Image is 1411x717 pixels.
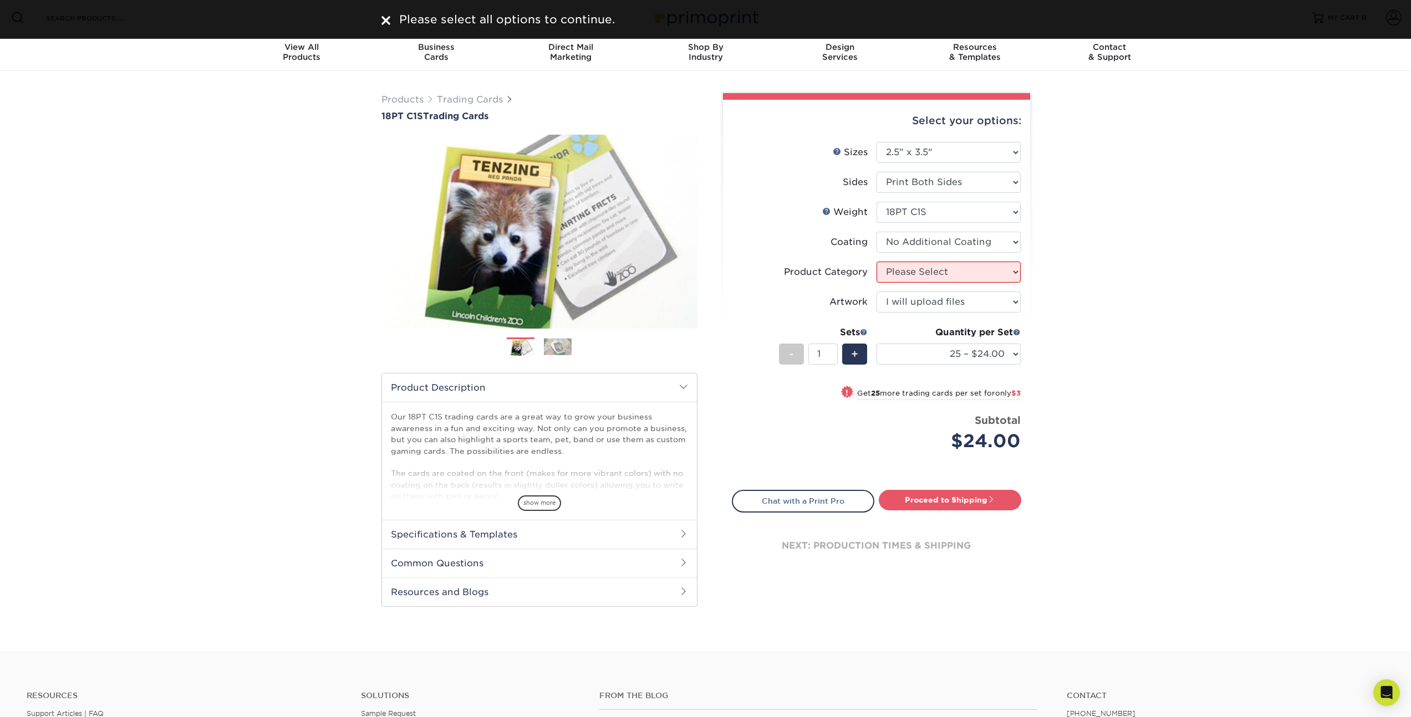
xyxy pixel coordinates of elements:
[784,265,868,279] div: Product Category
[885,428,1021,454] div: $24.00
[381,16,390,25] img: close
[732,513,1021,579] div: next: production times & shipping
[544,338,572,355] img: Trading Cards 02
[503,42,638,52] span: Direct Mail
[27,691,344,700] h4: Resources
[773,42,908,62] div: Services
[829,295,868,309] div: Artwork
[503,42,638,62] div: Marketing
[369,42,503,62] div: Cards
[518,495,561,510] span: show more
[845,387,848,398] span: !
[822,206,868,219] div: Weight
[369,42,503,52] span: Business
[235,42,369,62] div: Products
[908,35,1042,71] a: Resources& Templates
[361,691,583,700] h4: Solutions
[507,338,534,357] img: Trading Cards 01
[391,411,688,501] p: Our 18PT C1S trading cards are a great way to grow your business awareness in a fun and exciting ...
[789,346,794,362] span: -
[857,389,1021,400] small: Get more trading cards per set for
[235,35,369,71] a: View AllProducts
[399,13,615,26] span: Please select all options to continue.
[382,373,697,402] h2: Product Description
[381,94,424,105] a: Products
[995,389,1021,397] span: only
[381,111,423,121] span: 18PT C1S
[381,111,697,121] h1: Trading Cards
[1067,691,1384,700] a: Contact
[732,490,874,512] a: Chat with a Print Pro
[773,42,908,52] span: Design
[437,94,503,105] a: Trading Cards
[235,42,369,52] span: View All
[833,146,868,159] div: Sizes
[1042,42,1177,52] span: Contact
[851,346,858,362] span: +
[1042,35,1177,71] a: Contact& Support
[732,100,1021,142] div: Select your options:
[382,577,697,606] h2: Resources and Blogs
[382,549,697,577] h2: Common Questions
[638,35,773,71] a: Shop ByIndustry
[638,42,773,62] div: Industry
[1373,679,1400,706] div: Open Intercom Messenger
[599,691,1037,700] h4: From the Blog
[382,520,697,549] h2: Specifications & Templates
[381,111,697,121] a: 18PT C1STrading Cards
[908,42,1042,52] span: Resources
[369,35,503,71] a: BusinessCards
[879,490,1021,510] a: Proceed to Shipping
[843,176,868,189] div: Sides
[503,35,638,71] a: Direct MailMarketing
[877,326,1021,339] div: Quantity per Set
[1011,389,1021,397] span: $3
[975,414,1021,426] strong: Subtotal
[1042,42,1177,62] div: & Support
[908,42,1042,62] div: & Templates
[871,389,880,397] strong: 25
[779,326,868,339] div: Sets
[831,235,868,249] div: Coating
[773,35,908,71] a: DesignServices
[381,122,697,341] img: 18PT C1S 01
[638,42,773,52] span: Shop By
